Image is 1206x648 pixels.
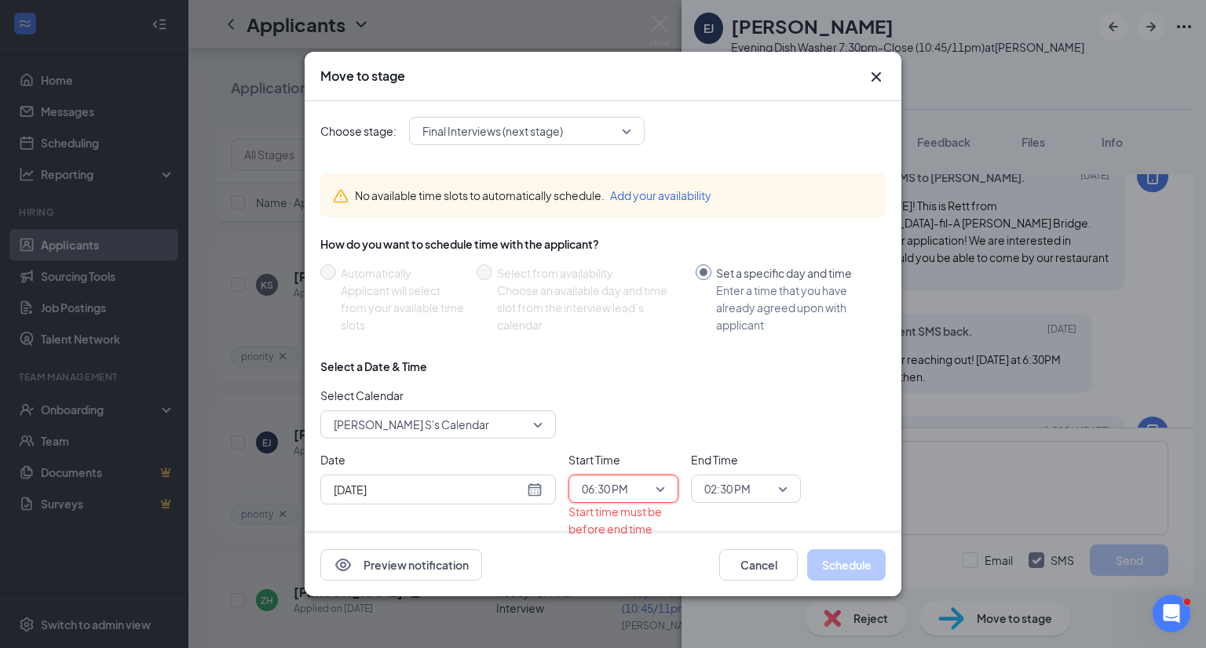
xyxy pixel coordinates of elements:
span: Start Time [568,451,678,468]
button: Close [867,67,886,86]
span: 06:30 PM [582,477,628,501]
span: [PERSON_NAME] S's Calendar [334,413,489,436]
div: Automatically [341,264,464,282]
div: Enter a time that you have already agreed upon with applicant [716,282,873,333]
svg: Eye [334,555,353,574]
div: No available time slots to automatically schedule. [355,187,873,204]
div: How do you want to schedule time with the applicant? [320,236,886,252]
div: Start time must be before end time [568,503,678,537]
span: End Time [691,451,801,468]
button: Schedule [807,549,886,581]
div: Select a Date & Time [320,359,427,374]
span: Select Calendar [320,387,556,404]
svg: Warning [333,188,349,204]
span: Final Interviews (next stage) [422,119,563,143]
input: Aug 27, 2025 [334,481,524,498]
span: Choose stage: [320,122,397,140]
div: Set a specific day and time [716,264,873,282]
div: Applicant will select from your available time slots [341,282,464,333]
h3: Move to stage [320,67,405,85]
span: 02:30 PM [704,477,751,501]
button: EyePreview notification [320,549,482,581]
iframe: Intercom live chat [1153,595,1190,632]
svg: Cross [867,67,886,86]
button: Cancel [719,549,798,581]
div: Select from availability [497,264,683,282]
span: Date [320,451,556,468]
button: Add your availability [610,187,711,204]
div: Choose an available day and time slot from the interview lead’s calendar [497,282,683,333]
